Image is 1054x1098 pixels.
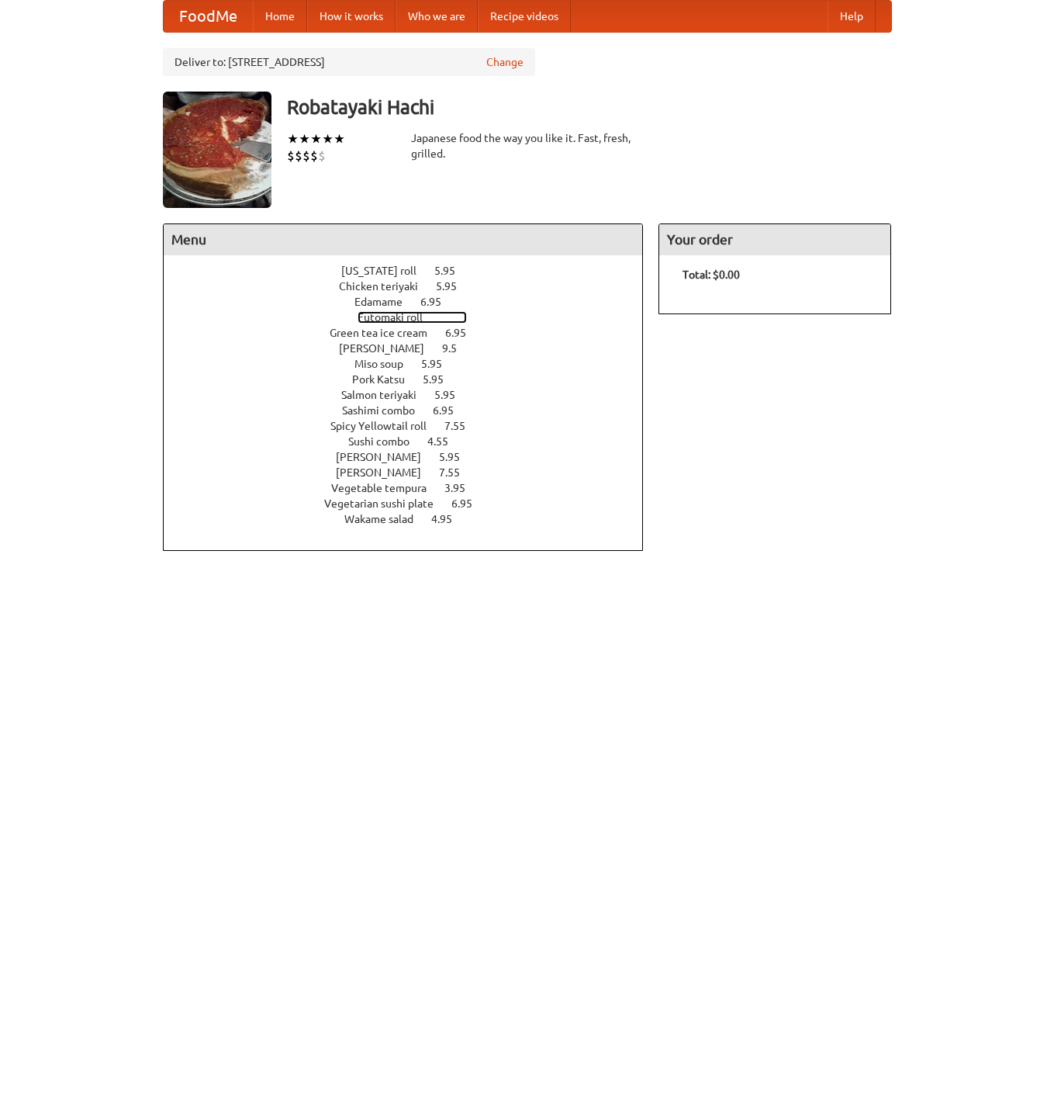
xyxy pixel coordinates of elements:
a: Miso soup 5.95 [354,358,471,370]
li: $ [318,147,326,165]
span: 4.55 [427,435,464,448]
span: 3.95 [444,482,481,494]
div: Deliver to: [STREET_ADDRESS] [163,48,535,76]
a: Edamame 6.95 [354,296,470,308]
li: ★ [299,130,310,147]
span: 5.95 [434,389,471,401]
span: 5.95 [421,358,458,370]
li: ★ [333,130,345,147]
a: [PERSON_NAME] 5.95 [336,451,489,463]
h3: Robatayaki Hachi [287,92,892,123]
div: Japanese food the way you like it. Fast, fresh, grilled. [411,130,644,161]
span: 7.55 [444,420,481,432]
h4: Your order [659,224,890,255]
li: $ [287,147,295,165]
li: $ [295,147,302,165]
span: Edamame [354,296,418,308]
a: How it works [307,1,396,32]
li: ★ [310,130,322,147]
span: [US_STATE] roll [341,265,432,277]
span: 6.95 [445,327,482,339]
a: Pork Katsu 5.95 [352,373,472,386]
span: Sushi combo [348,435,425,448]
a: Vegetable tempura 3.95 [331,482,494,494]
span: 4.95 [431,513,468,525]
span: 7.55 [439,466,475,479]
img: angular.jpg [163,92,271,208]
span: Miso soup [354,358,419,370]
a: Futomaki roll [358,311,467,324]
span: Sashimi combo [342,404,430,417]
span: Salmon teriyaki [341,389,432,401]
span: Wakame salad [344,513,429,525]
h4: Menu [164,224,643,255]
span: [PERSON_NAME] [336,451,437,463]
a: Recipe videos [478,1,571,32]
a: Spicy Yellowtail roll 7.55 [330,420,494,432]
span: 6.95 [451,497,488,510]
li: ★ [287,130,299,147]
a: Chicken teriyaki 5.95 [339,280,486,293]
span: Chicken teriyaki [339,280,434,293]
span: 6.95 [433,404,469,417]
span: 5.95 [434,265,471,277]
a: Vegetarian sushi plate 6.95 [324,497,501,510]
a: Who we are [396,1,478,32]
span: 9.5 [442,342,472,355]
span: 6.95 [420,296,457,308]
span: Vegetable tempura [331,482,442,494]
span: Green tea ice cream [330,327,443,339]
span: 5.95 [423,373,459,386]
span: [PERSON_NAME] [339,342,440,355]
a: Green tea ice cream 6.95 [330,327,495,339]
span: Vegetarian sushi plate [324,497,449,510]
span: Pork Katsu [352,373,420,386]
span: [PERSON_NAME] [336,466,437,479]
a: FoodMe [164,1,253,32]
a: [PERSON_NAME] 7.55 [336,466,489,479]
span: Spicy Yellowtail roll [330,420,442,432]
a: Sushi combo 4.55 [348,435,477,448]
a: Wakame salad 4.95 [344,513,481,525]
a: Salmon teriyaki 5.95 [341,389,484,401]
a: Home [253,1,307,32]
a: [PERSON_NAME] 9.5 [339,342,486,355]
a: Sashimi combo 6.95 [342,404,482,417]
a: Change [486,54,524,70]
li: $ [310,147,318,165]
b: Total: $0.00 [683,268,740,281]
span: 5.95 [439,451,475,463]
li: $ [302,147,310,165]
span: 5.95 [436,280,472,293]
a: Help [828,1,876,32]
li: ★ [322,130,333,147]
span: Futomaki roll [358,311,438,324]
a: [US_STATE] roll 5.95 [341,265,484,277]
